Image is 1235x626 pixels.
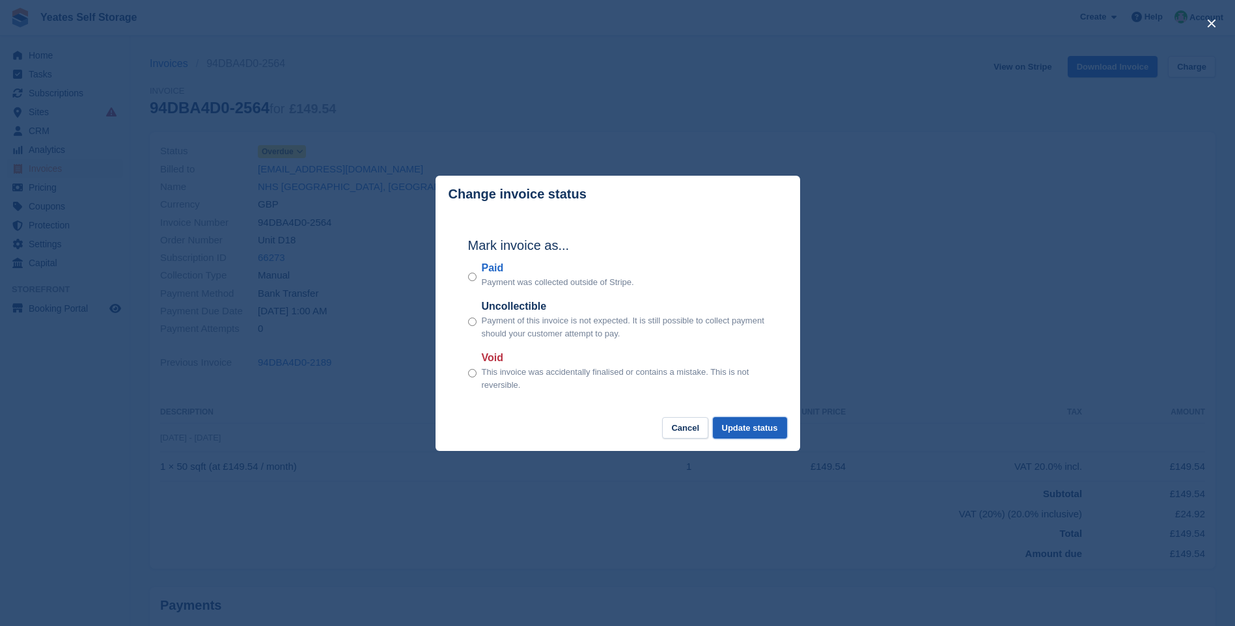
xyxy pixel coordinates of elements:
[468,236,768,255] h2: Mark invoice as...
[482,299,768,314] label: Uncollectible
[482,366,768,391] p: This invoice was accidentally finalised or contains a mistake. This is not reversible.
[449,187,587,202] p: Change invoice status
[662,417,708,439] button: Cancel
[482,314,768,340] p: Payment of this invoice is not expected. It is still possible to collect payment should your cust...
[482,276,634,289] p: Payment was collected outside of Stripe.
[482,350,768,366] label: Void
[713,417,787,439] button: Update status
[1201,13,1222,34] button: close
[482,260,634,276] label: Paid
